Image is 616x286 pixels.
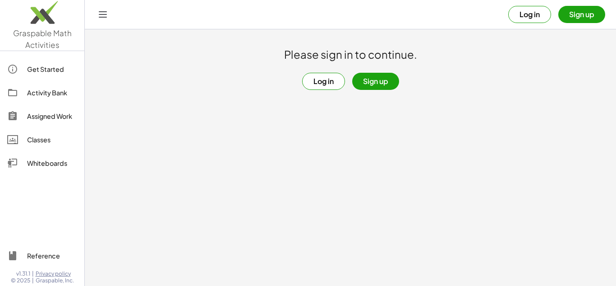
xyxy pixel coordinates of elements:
[27,64,77,75] div: Get Started
[4,58,81,80] a: Get Started
[508,6,551,23] button: Log in
[284,47,417,62] h1: Please sign in to continue.
[4,82,81,103] a: Activity Bank
[558,6,605,23] button: Sign up
[302,73,345,90] button: Log in
[27,111,77,122] div: Assigned Work
[27,134,77,145] div: Classes
[96,7,110,22] button: Toggle navigation
[4,245,81,267] a: Reference
[32,277,34,284] span: |
[27,158,77,169] div: Whiteboards
[32,270,34,277] span: |
[4,105,81,127] a: Assigned Work
[13,28,72,50] span: Graspable Math Activities
[16,270,30,277] span: v1.31.1
[4,152,81,174] a: Whiteboards
[11,277,30,284] span: © 2025
[27,250,77,261] div: Reference
[352,73,399,90] button: Sign up
[36,270,74,277] a: Privacy policy
[27,87,77,98] div: Activity Bank
[36,277,74,284] span: Graspable, Inc.
[4,129,81,150] a: Classes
